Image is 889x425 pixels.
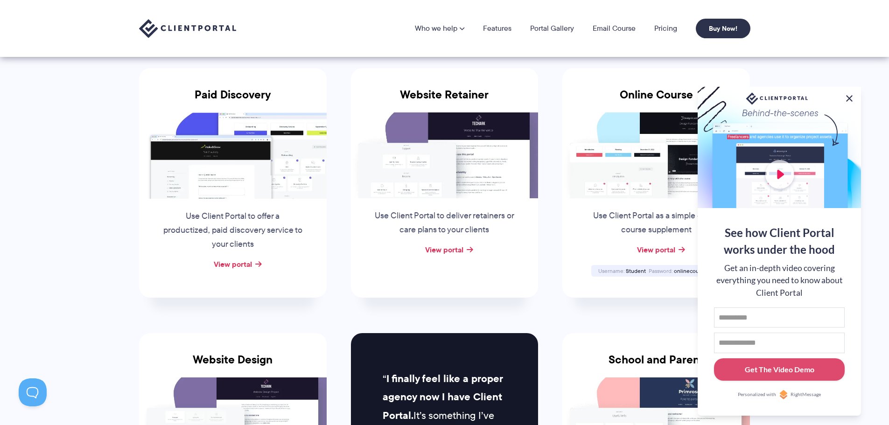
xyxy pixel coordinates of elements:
[19,378,47,406] iframe: Toggle Customer Support
[714,358,845,381] button: Get The Video Demo
[714,262,845,299] div: Get an in-depth video covering everything you need to know about Client Portal
[530,25,574,32] a: Portal Gallery
[745,364,814,375] div: Get The Video Demo
[779,390,788,399] img: Personalized with RightMessage
[162,209,304,251] p: Use Client Portal to offer a productized, paid discovery service to your clients
[649,267,672,275] span: Password
[214,258,252,270] a: View portal
[425,244,463,255] a: View portal
[714,224,845,258] div: See how Client Portal works under the hood
[714,390,845,399] a: Personalized withRightMessage
[373,209,515,237] p: Use Client Portal to deliver retainers or care plans to your clients
[791,391,821,398] span: RightMessage
[139,88,327,112] h3: Paid Discovery
[562,88,750,112] h3: Online Course
[738,391,776,398] span: Personalized with
[562,353,750,377] h3: School and Parent
[654,25,677,32] a: Pricing
[483,25,511,32] a: Features
[598,267,624,275] span: Username
[626,267,646,275] span: Student
[383,371,503,424] strong: I finally feel like a proper agency now I have Client Portal.
[637,244,675,255] a: View portal
[415,25,464,32] a: Who we help
[696,19,750,38] a: Buy Now!
[351,88,539,112] h3: Website Retainer
[593,25,636,32] a: Email Course
[585,209,727,237] p: Use Client Portal as a simple online course supplement
[139,353,327,377] h3: Website Design
[674,267,714,275] span: onlinecourse123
